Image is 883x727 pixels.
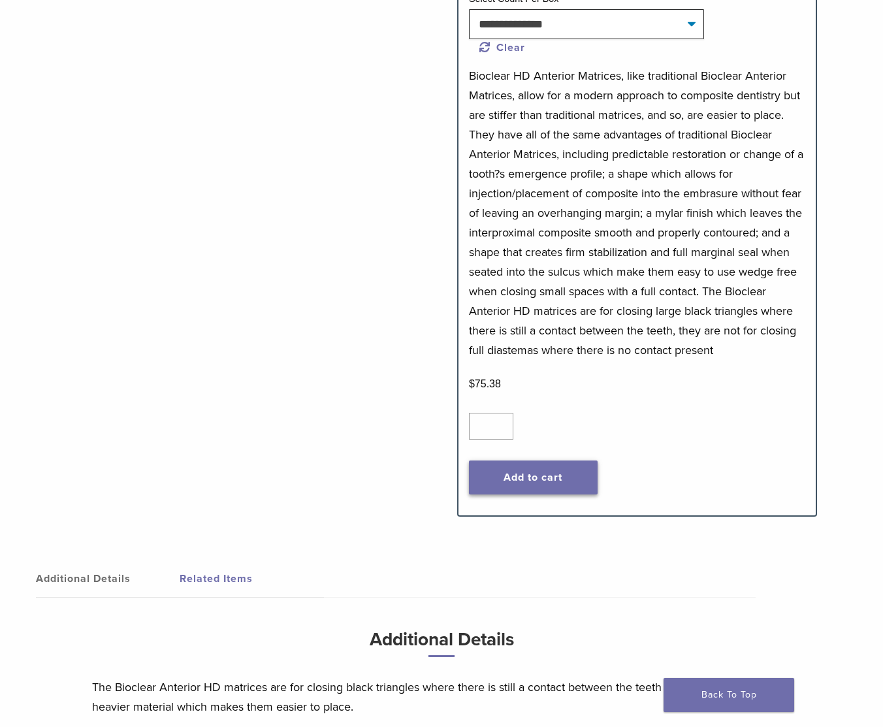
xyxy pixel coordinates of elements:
bdi: 75.38 [469,378,501,389]
a: Additional Details [36,560,180,597]
a: Related Items [180,560,323,597]
p: The Bioclear Anterior HD matrices are for closing black triangles where there is still a contact ... [92,677,791,717]
span: $ [469,378,475,389]
a: Back To Top [664,678,794,712]
a: Clear [479,41,525,54]
button: Add to cart [469,460,598,494]
p: Bioclear HD Anterior Matrices, like traditional Bioclear Anterior Matrices, allow for a modern ap... [469,66,805,360]
h3: Additional Details [92,624,791,668]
